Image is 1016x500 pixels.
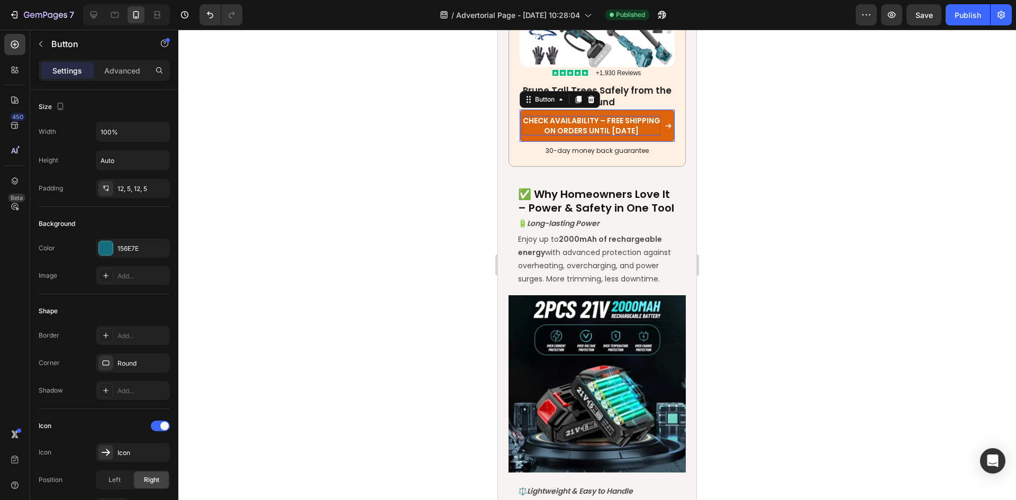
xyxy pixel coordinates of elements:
[117,184,167,194] div: 12, 5, 12, 5
[52,65,82,76] p: Settings
[39,306,58,316] div: Shape
[39,331,59,340] div: Border
[117,244,167,253] div: 156E7E
[498,30,696,500] iframe: Design area
[906,4,941,25] button: Save
[96,122,169,141] input: Auto
[51,38,141,50] p: Button
[96,151,169,170] input: Auto
[108,475,121,485] span: Left
[39,386,63,395] div: Shadow
[117,271,167,281] div: Add...
[39,100,67,114] div: Size
[39,358,60,368] div: Corner
[4,4,79,25] button: 7
[8,194,25,202] div: Beta
[39,127,56,137] div: Width
[117,359,167,368] div: Round
[980,448,1005,474] div: Open Intercom Messenger
[616,10,645,20] span: Published
[117,331,167,341] div: Add...
[10,113,25,121] div: 450
[39,448,51,457] div: Icon
[69,8,74,21] p: 7
[39,184,63,193] div: Padding
[117,448,167,458] div: Icon
[199,4,242,25] div: Undo/Redo
[946,4,990,25] button: Publish
[144,475,159,485] span: Right
[117,386,167,396] div: Add...
[915,11,933,20] span: Save
[104,65,140,76] p: Advanced
[39,475,62,485] div: Position
[39,271,57,280] div: Image
[39,219,75,229] div: Background
[39,421,51,431] div: Icon
[456,10,580,21] span: Advertorial Page - [DATE] 10:28:04
[451,10,454,21] span: /
[39,156,58,165] div: Height
[955,10,981,21] div: Publish
[39,243,55,253] div: Color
